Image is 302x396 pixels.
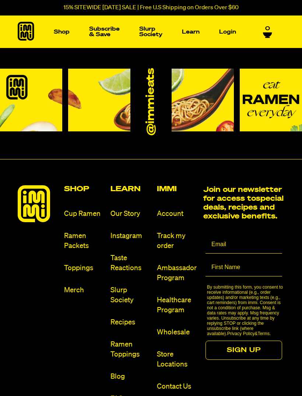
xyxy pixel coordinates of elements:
nav: Main navigation [51,16,239,48]
a: Privacy Policy [227,331,255,336]
h2: Join our newsletter for access to special deals, recipes and exclusive benefits. [203,185,284,221]
a: Wholesale [157,327,197,337]
a: Ramen Toppings [110,340,151,359]
a: Shop [51,26,73,38]
a: Healthcare Program [157,295,197,315]
input: First Name [206,258,282,276]
img: Instagram [172,69,234,131]
img: immieats [18,185,50,222]
a: Instagram [110,231,151,241]
img: Instagram [240,69,302,131]
p: By submitting this form, you consent to receive informational (e.g., order updates) and/or market... [207,285,284,336]
h2: Immi [157,185,197,193]
a: 0 [263,23,272,36]
a: Recipes [110,317,151,327]
a: Slurp Society [110,285,151,305]
input: Email [206,235,282,254]
a: Toppings [64,263,105,273]
h2: Learn [110,185,151,193]
span: 0 [265,23,270,30]
a: Contact Us [157,382,197,392]
a: @immieats [145,68,158,135]
a: Ambassador Program [157,263,197,283]
a: Slurp Society [136,23,165,40]
a: Blog [110,372,151,382]
h2: Shop [64,185,105,193]
a: Terms [257,331,270,336]
p: 15% SITEWIDE [DATE] SALE | Free U.S Shipping on Orders Over $60 [63,4,239,11]
a: Store Locations [157,349,197,369]
img: Instagram [68,69,130,131]
a: Login [216,26,239,38]
a: Ramen Packets [64,231,105,251]
a: Account [157,209,197,219]
button: SIGN UP [206,341,282,360]
a: Our Story [110,209,151,219]
a: Learn [179,26,203,38]
a: Subscribe & Save [86,23,123,40]
a: Merch [64,285,105,295]
a: Cup Ramen [64,209,105,219]
a: Taste Reactions [110,253,151,273]
a: Track my order [157,231,197,251]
